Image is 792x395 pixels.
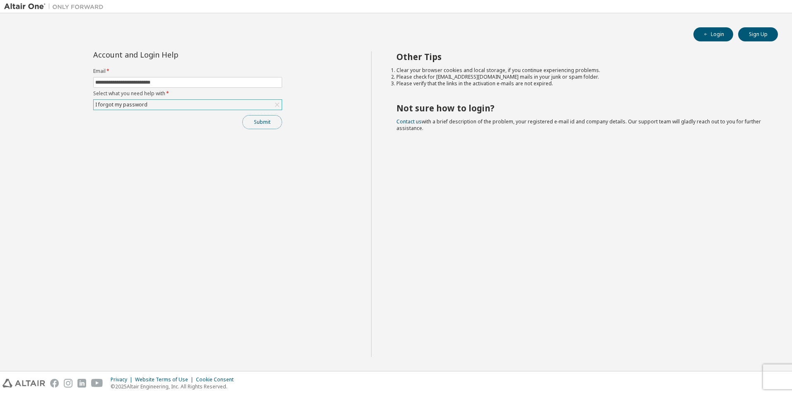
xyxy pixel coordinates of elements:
[93,51,244,58] div: Account and Login Help
[94,100,282,110] div: I forgot my password
[93,68,282,75] label: Email
[396,67,763,74] li: Clear your browser cookies and local storage, if you continue experiencing problems.
[396,103,763,113] h2: Not sure how to login?
[2,379,45,388] img: altair_logo.svg
[396,51,763,62] h2: Other Tips
[396,118,422,125] a: Contact us
[91,379,103,388] img: youtube.svg
[77,379,86,388] img: linkedin.svg
[4,2,108,11] img: Altair One
[64,379,72,388] img: instagram.svg
[135,376,196,383] div: Website Terms of Use
[242,115,282,129] button: Submit
[50,379,59,388] img: facebook.svg
[111,376,135,383] div: Privacy
[196,376,239,383] div: Cookie Consent
[396,74,763,80] li: Please check for [EMAIL_ADDRESS][DOMAIN_NAME] mails in your junk or spam folder.
[94,100,149,109] div: I forgot my password
[396,118,761,132] span: with a brief description of the problem, your registered e-mail id and company details. Our suppo...
[693,27,733,41] button: Login
[396,80,763,87] li: Please verify that the links in the activation e-mails are not expired.
[111,383,239,390] p: © 2025 Altair Engineering, Inc. All Rights Reserved.
[93,90,282,97] label: Select what you need help with
[738,27,778,41] button: Sign Up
